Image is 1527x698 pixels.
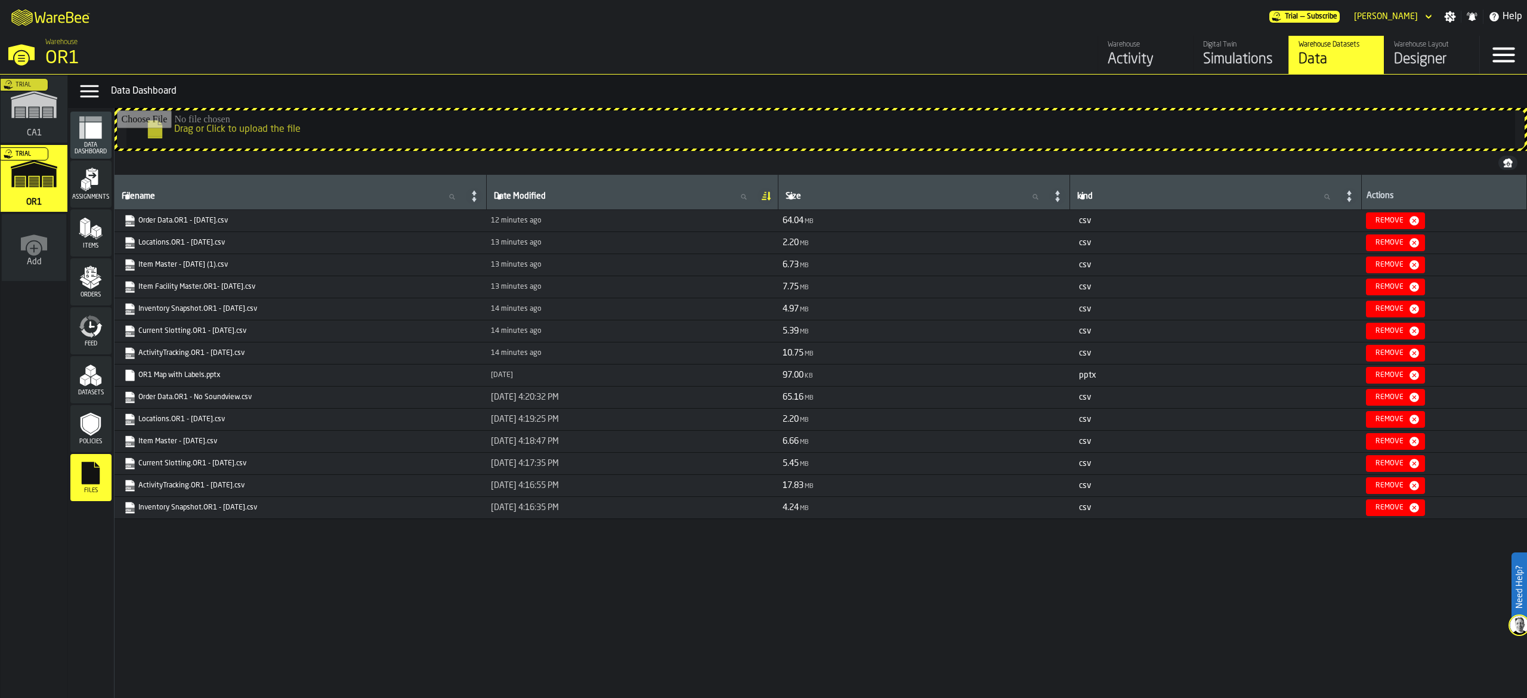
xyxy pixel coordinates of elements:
a: link-to-/wh/new [2,214,66,283]
a: link-to-https://s3.eu-west-1.amazonaws.com/drive.app.warebee.com/02d92962-0f11-4133-9763-7cb092bc... [124,413,475,425]
span: 4.97 [783,305,799,313]
span: Item Master - 09.17.25 (1).csv [122,257,480,273]
input: label [492,189,756,205]
span: Data Dashboard [70,142,112,155]
span: MB [805,483,814,490]
span: 5.45 [783,459,799,468]
span: 5.39 [783,327,799,335]
button: button-Remove [1366,279,1425,295]
div: Updated: 10/8/2025, 5:04:11 PM Created: 10/8/2025, 5:04:11 PM [491,349,773,357]
span: Subscribe [1307,13,1337,21]
span: [DATE] 4:16:55 PM [491,481,559,490]
span: 6.66 [783,437,799,446]
input: Drag or Click to upload the file [117,110,1525,149]
span: Item Facility Master.OR1- 10.07.25.csv [122,279,480,295]
span: csv [1079,504,1091,512]
div: Updated: 10/8/2025, 5:06:03 PM Created: 10/8/2025, 5:06:03 PM [491,217,773,225]
span: Feed [70,341,112,347]
div: Updated: 10/2/2025, 7:00:33 PM Created: 10/2/2025, 7:00:33 PM [491,371,773,379]
span: label [122,192,155,201]
span: Locations.OR1 - 08.05.25.csv [122,411,480,428]
button: button-Remove [1366,455,1425,472]
label: button-toggle-Data Menu [73,79,106,103]
a: link-to-https://s3.eu-west-1.amazonaws.com/drive.app.warebee.com/02d92962-0f11-4133-9763-7cb092bc... [124,303,475,315]
input: label [783,189,1048,205]
div: Updated: 10/8/2025, 5:05:23 PM Created: 10/8/2025, 5:05:23 PM [491,261,773,269]
div: Remove [1371,437,1408,446]
li: menu Data Dashboard [70,112,112,159]
span: [DATE] 4:16:35 PM [491,503,559,512]
div: Data [1299,50,1374,69]
div: Remove [1371,283,1408,291]
button: button-Remove [1366,389,1425,406]
a: link-to-https://s3.eu-west-1.amazonaws.com/drive.app.warebee.com/02d92962-0f11-4133-9763-7cb092bc... [124,259,475,271]
a: link-to-/wh/i/02d92962-0f11-4133-9763-7cb092bceeef/simulations [1193,36,1288,74]
span: 7.75 [783,283,799,291]
span: Locations.OR1 - 10.07.25.csv [122,234,480,251]
li: menu Orders [70,258,112,306]
span: csv [1079,283,1091,291]
span: 97.00 [783,371,803,379]
span: 4.24 [783,504,799,512]
div: Updated: 10/8/2025, 5:05:08 PM Created: 10/8/2025, 5:05:08 PM [491,283,773,291]
span: 64.04 [783,217,803,225]
span: Inventory Snapshot.OR1 - 10.07.25.csv [122,301,480,317]
span: label [1077,192,1093,201]
span: 17.83 [783,481,803,490]
div: DropdownMenuValue-Jasmine Lim [1349,10,1435,24]
a: link-to-/wh/i/02d92962-0f11-4133-9763-7cb092bceeef/data [1288,36,1384,74]
div: Menu Subscription [1269,11,1340,23]
span: Warehouse [45,38,78,47]
span: Policies [70,438,112,445]
div: Warehouse Datasets [1299,41,1374,49]
span: Trial [16,82,31,88]
li: menu Policies [70,405,112,453]
span: MB [800,262,809,269]
label: button-toggle-Settings [1439,11,1461,23]
div: Remove [1371,504,1408,512]
button: button-Remove [1366,367,1425,384]
span: csv [1079,327,1091,335]
span: csv [1079,437,1091,446]
span: Datasets [70,390,112,396]
button: button-Remove [1366,411,1425,428]
a: link-to-https://s3.eu-west-1.amazonaws.com/drive.app.warebee.com/02d92962-0f11-4133-9763-7cb092bc... [124,325,475,337]
div: Remove [1371,217,1408,225]
span: MB [800,240,809,247]
span: MB [800,439,809,446]
span: [DATE] 4:19:25 PM [491,415,559,424]
span: ActivityTracking.OR1 - 08.21.25.csv [122,477,480,494]
span: Orders [70,292,112,298]
div: Remove [1371,371,1408,379]
a: link-to-/wh/i/76e2a128-1b54-4d66-80d4-05ae4c277723/simulations [1,76,67,145]
div: Updated: 10/8/2025, 5:04:55 PM Created: 10/8/2025, 5:04:55 PM [491,305,773,313]
div: DropdownMenuValue-Jasmine Lim [1354,12,1418,21]
label: button-toggle-Menu [1480,36,1527,74]
span: MB [800,307,809,313]
div: Warehouse Layout [1394,41,1470,49]
span: 2.20 [783,415,799,424]
span: MB [800,505,809,512]
span: csv [1079,459,1091,468]
span: csv [1079,217,1091,225]
button: button-Remove [1366,323,1425,339]
span: Current Slotting.OR1 - 10.07.25.csv [122,323,480,339]
span: csv [1079,481,1091,490]
span: label [786,192,801,201]
span: Add [27,257,42,267]
span: MB [800,329,809,335]
span: [DATE] 4:18:47 PM [491,437,559,446]
span: csv [1079,349,1091,357]
a: link-to-/wh/i/02d92962-0f11-4133-9763-7cb092bceeef/simulations [1,145,67,214]
span: csv [1079,415,1091,424]
div: Digital Twin [1203,41,1279,49]
button: button-Remove [1366,499,1425,516]
span: MB [805,351,814,357]
label: button-toggle-Help [1483,10,1527,24]
span: csv [1079,239,1091,247]
div: Simulations [1203,50,1279,69]
span: Order Data.OR1 - 10.07.25.csv [122,212,480,229]
li: menu Feed [70,307,112,355]
span: Order Data.OR1 - No Soundview.csv [122,389,480,406]
div: Remove [1371,459,1408,468]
